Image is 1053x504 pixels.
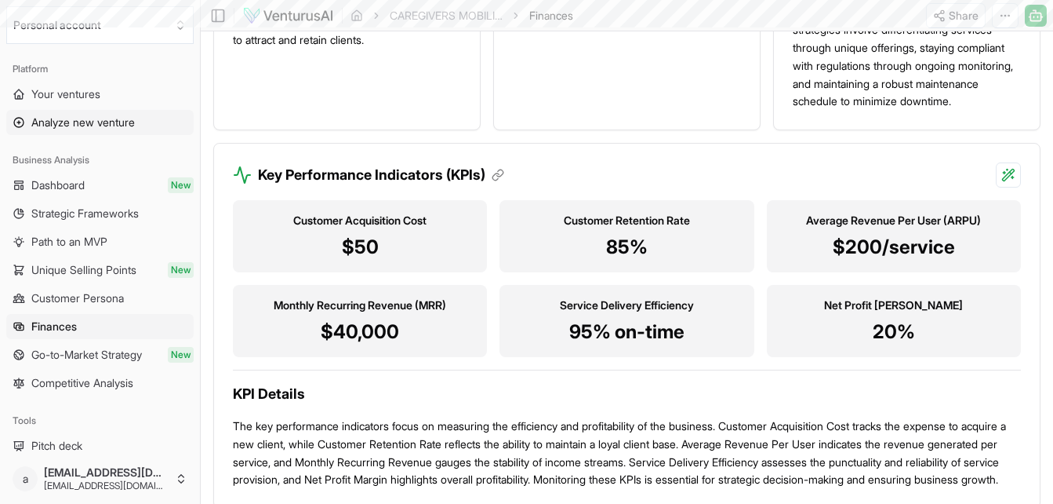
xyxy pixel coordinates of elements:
h3: Key Performance Indicators (KPIs) [258,164,504,186]
span: Analyze new venture [31,115,135,130]
a: Unique Selling PointsNew [6,257,194,283]
h3: Service Delivery Efficiency [512,298,741,313]
button: a[EMAIL_ADDRESS][DOMAIN_NAME][EMAIL_ADDRESS][DOMAIN_NAME] [6,460,194,498]
p: $40,000 [245,320,474,345]
a: Strategic Frameworks [6,201,194,226]
a: DashboardNew [6,173,194,198]
p: 20% [779,320,1008,345]
span: Unique Selling Points [31,262,136,278]
p: $200/service [779,235,1008,260]
h3: Monthly Recurring Revenue (MRR) [245,298,474,313]
p: The key performance indicators focus on measuring the efficiency and profitability of the busines... [233,418,1021,489]
a: Analyze new venture [6,110,194,135]
span: New [168,177,194,193]
span: Customer Persona [31,290,124,306]
a: Path to an MVP [6,229,194,254]
span: [EMAIL_ADDRESS][DOMAIN_NAME] [44,480,169,492]
div: Business Analysis [6,148,194,173]
h3: KPI Details [233,383,1021,405]
a: Your ventures [6,82,194,107]
h3: Customer Retention Rate [512,213,741,228]
div: Tools [6,408,194,433]
h3: Net Profit [PERSON_NAME] [779,298,1008,313]
p: 95% on-time [512,320,741,345]
div: Platform [6,57,194,82]
span: [EMAIL_ADDRESS][DOMAIN_NAME] [44,466,169,480]
a: Competitive Analysis [6,371,194,396]
span: a [13,466,38,491]
span: Your ventures [31,86,100,102]
span: Strategic Frameworks [31,206,139,221]
h3: Customer Acquisition Cost [245,213,474,228]
span: Dashboard [31,177,85,193]
p: $50 [245,235,474,260]
h3: Average Revenue Per User (ARPU) [779,213,1008,228]
span: New [168,347,194,363]
p: 85% [512,235,741,260]
a: Go-to-Market StrategyNew [6,342,194,367]
a: Finances [6,314,194,339]
span: New [168,262,194,278]
span: Finances [31,319,77,334]
span: Go-to-Market Strategy [31,347,142,363]
a: Pitch deck [6,433,194,458]
span: Path to an MVP [31,234,107,250]
span: Competitive Analysis [31,375,133,391]
a: Customer Persona [6,286,194,311]
span: Pitch deck [31,438,82,454]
